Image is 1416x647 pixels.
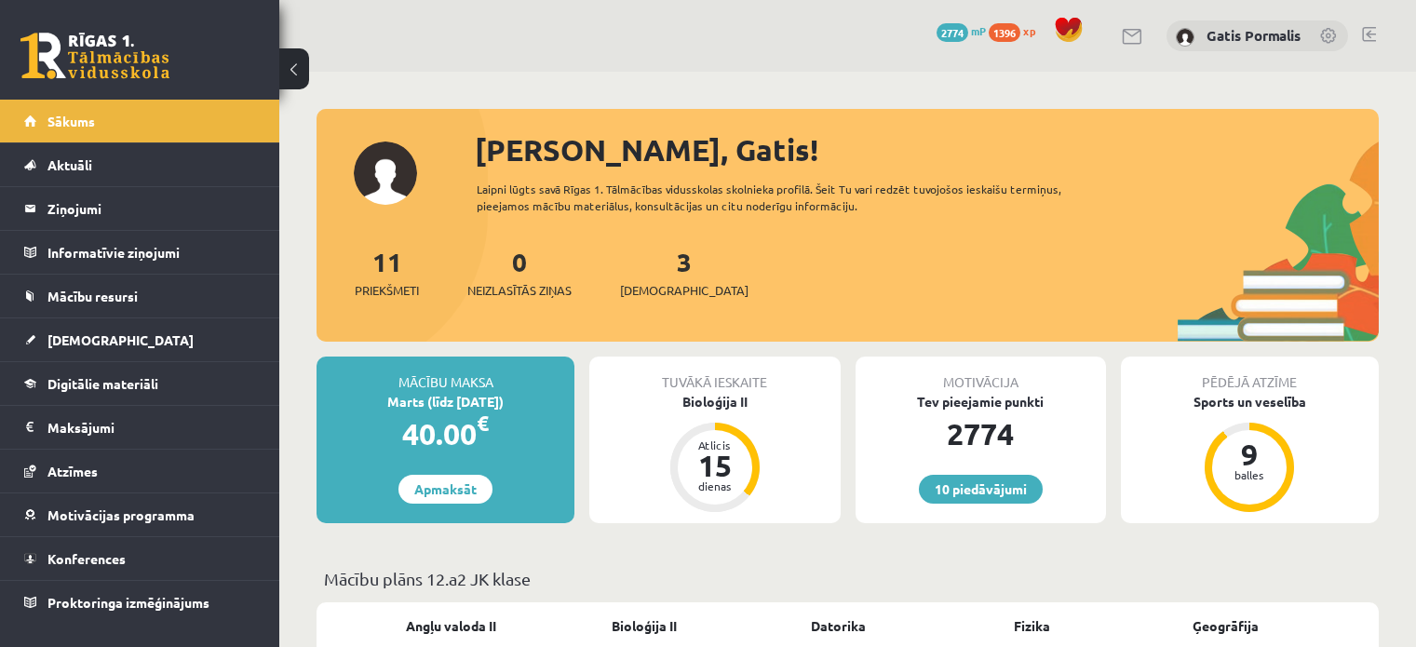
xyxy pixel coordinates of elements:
[20,33,169,79] a: Rīgas 1. Tālmācības vidusskola
[398,475,492,504] a: Apmaksāt
[687,480,743,492] div: dienas
[24,318,256,361] a: [DEMOGRAPHIC_DATA]
[687,439,743,451] div: Atlicis
[47,156,92,173] span: Aktuāli
[477,410,489,437] span: €
[989,23,1045,38] a: 1396 xp
[856,411,1106,456] div: 2774
[47,288,138,304] span: Mācību resursi
[937,23,968,42] span: 2774
[24,143,256,186] a: Aktuāli
[47,187,256,230] legend: Ziņojumi
[24,450,256,492] a: Atzīmes
[24,100,256,142] a: Sākums
[919,475,1043,504] a: 10 piedāvājumi
[589,392,840,411] div: Bioloģija II
[24,275,256,317] a: Mācību resursi
[47,331,194,348] span: [DEMOGRAPHIC_DATA]
[47,506,195,523] span: Motivācijas programma
[1207,26,1301,45] a: Gatis Pormalis
[317,392,574,411] div: Marts (līdz [DATE])
[24,581,256,624] a: Proktoringa izmēģinājums
[1121,357,1379,392] div: Pēdējā atzīme
[612,616,677,636] a: Bioloģija II
[687,451,743,480] div: 15
[1193,616,1259,636] a: Ģeogrāfija
[24,406,256,449] a: Maksājumi
[47,231,256,274] legend: Informatīvie ziņojumi
[406,616,496,636] a: Angļu valoda II
[47,463,98,479] span: Atzīmes
[317,411,574,456] div: 40.00
[47,406,256,449] legend: Maksājumi
[467,281,572,300] span: Neizlasītās ziņas
[475,128,1379,172] div: [PERSON_NAME], Gatis!
[477,181,1114,214] div: Laipni lūgts savā Rīgas 1. Tālmācības vidusskolas skolnieka profilā. Šeit Tu vari redzēt tuvojošo...
[937,23,986,38] a: 2774 mP
[355,245,419,300] a: 11Priekšmeti
[620,281,748,300] span: [DEMOGRAPHIC_DATA]
[589,357,840,392] div: Tuvākā ieskaite
[1221,469,1277,480] div: balles
[467,245,572,300] a: 0Neizlasītās ziņas
[24,537,256,580] a: Konferences
[47,375,158,392] span: Digitālie materiāli
[47,550,126,567] span: Konferences
[47,594,209,611] span: Proktoringa izmēģinājums
[589,392,840,515] a: Bioloģija II Atlicis 15 dienas
[1014,616,1050,636] a: Fizika
[811,616,866,636] a: Datorika
[355,281,419,300] span: Priekšmeti
[856,357,1106,392] div: Motivācija
[1221,439,1277,469] div: 9
[47,113,95,129] span: Sākums
[989,23,1020,42] span: 1396
[24,362,256,405] a: Digitālie materiāli
[620,245,748,300] a: 3[DEMOGRAPHIC_DATA]
[24,187,256,230] a: Ziņojumi
[1121,392,1379,515] a: Sports un veselība 9 balles
[1023,23,1035,38] span: xp
[856,392,1106,411] div: Tev pieejamie punkti
[324,566,1371,591] p: Mācību plāns 12.a2 JK klase
[24,231,256,274] a: Informatīvie ziņojumi
[1121,392,1379,411] div: Sports un veselība
[971,23,986,38] span: mP
[1176,28,1194,47] img: Gatis Pormalis
[24,493,256,536] a: Motivācijas programma
[317,357,574,392] div: Mācību maksa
